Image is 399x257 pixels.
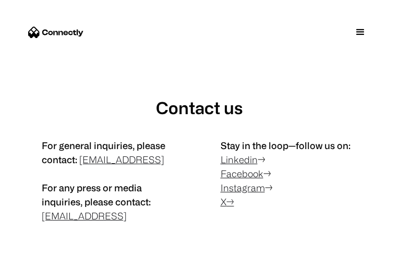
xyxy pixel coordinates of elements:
[221,139,358,209] p: → → →
[10,238,63,253] aside: Language selected: English
[42,140,165,165] span: For general inquiries, please contact:
[42,182,151,207] span: For any press or media inquiries, please contact:
[221,182,265,193] a: Instagram
[79,154,164,165] a: [EMAIL_ADDRESS]
[345,17,376,48] div: menu
[221,168,263,179] a: Facebook
[21,239,63,253] ul: Language list
[42,211,127,221] a: [EMAIL_ADDRESS]
[221,197,226,207] a: X
[156,98,243,118] h1: Contact us
[226,197,234,207] a: →
[221,140,350,151] span: Stay in the loop—follow us on:
[23,25,83,40] a: home
[221,154,258,165] a: Linkedin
